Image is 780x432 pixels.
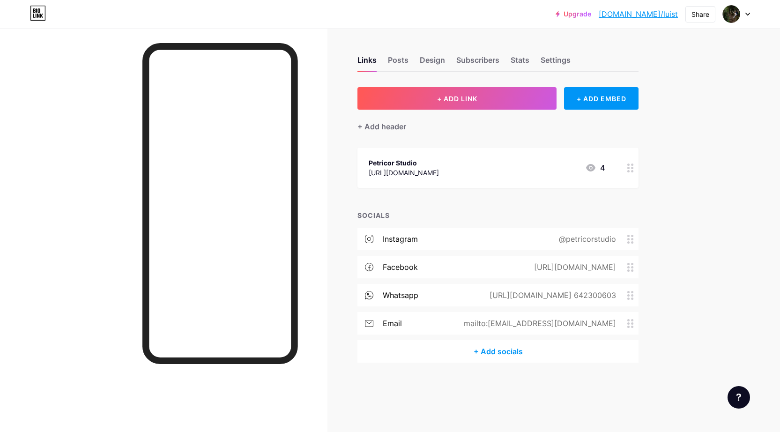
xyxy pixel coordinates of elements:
[519,261,627,273] div: [URL][DOMAIN_NAME]
[357,210,639,220] div: SOCIALS
[556,10,591,18] a: Upgrade
[369,168,439,178] div: [URL][DOMAIN_NAME]
[383,318,402,329] div: email
[420,54,445,71] div: Design
[383,261,418,273] div: facebook
[722,5,740,23] img: Luis Torres
[449,318,627,329] div: mailto:[EMAIL_ADDRESS][DOMAIN_NAME]
[357,121,406,132] div: + Add header
[475,290,627,301] div: [URL][DOMAIN_NAME] 642300603
[691,9,709,19] div: Share
[585,162,605,173] div: 4
[357,54,377,71] div: Links
[388,54,409,71] div: Posts
[437,95,477,103] span: + ADD LINK
[564,87,639,110] div: + ADD EMBED
[357,340,639,363] div: + Add socials
[544,233,627,245] div: @petricorstudio
[599,8,678,20] a: [DOMAIN_NAME]/luist
[541,54,571,71] div: Settings
[383,233,418,245] div: instagram
[383,290,418,301] div: whatsapp
[369,158,439,168] div: Petricor Studio
[511,54,529,71] div: Stats
[456,54,499,71] div: Subscribers
[357,87,557,110] button: + ADD LINK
